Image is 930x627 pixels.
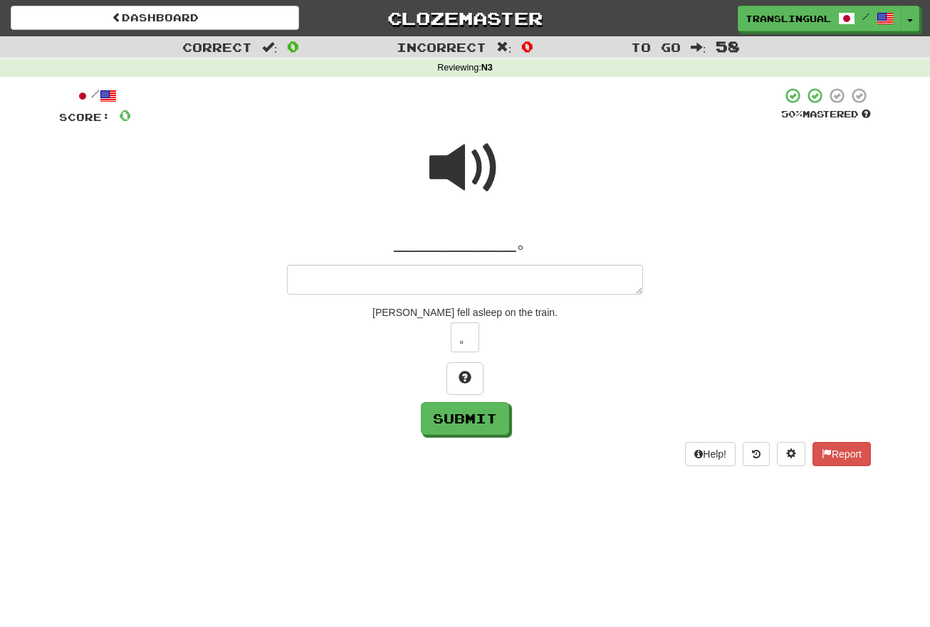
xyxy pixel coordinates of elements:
[320,6,609,31] a: Clozemaster
[691,41,706,53] span: :
[631,40,681,54] span: To go
[119,106,131,124] span: 0
[287,38,299,55] span: 0
[738,6,902,31] a: Translingual /
[862,11,869,21] span: /
[451,322,479,352] button: 。
[397,40,486,54] span: Incorrect
[446,362,484,395] button: Hint!
[481,63,493,73] strong: N3
[496,41,512,53] span: :
[421,402,509,435] button: Submit
[781,108,871,121] div: Mastered
[182,40,252,54] span: Correct
[521,38,533,55] span: 0
[716,38,740,55] span: 58
[781,108,803,120] span: 50 %
[813,442,871,466] button: Report
[746,12,831,25] span: Translingual
[59,228,871,254] div: ___________。
[59,87,131,105] div: /
[59,305,871,320] div: [PERSON_NAME] fell asleep on the train.
[262,41,278,53] span: :
[11,6,299,30] a: Dashboard
[743,442,770,466] button: Round history (alt+y)
[59,111,110,123] span: Score:
[685,442,736,466] button: Help!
